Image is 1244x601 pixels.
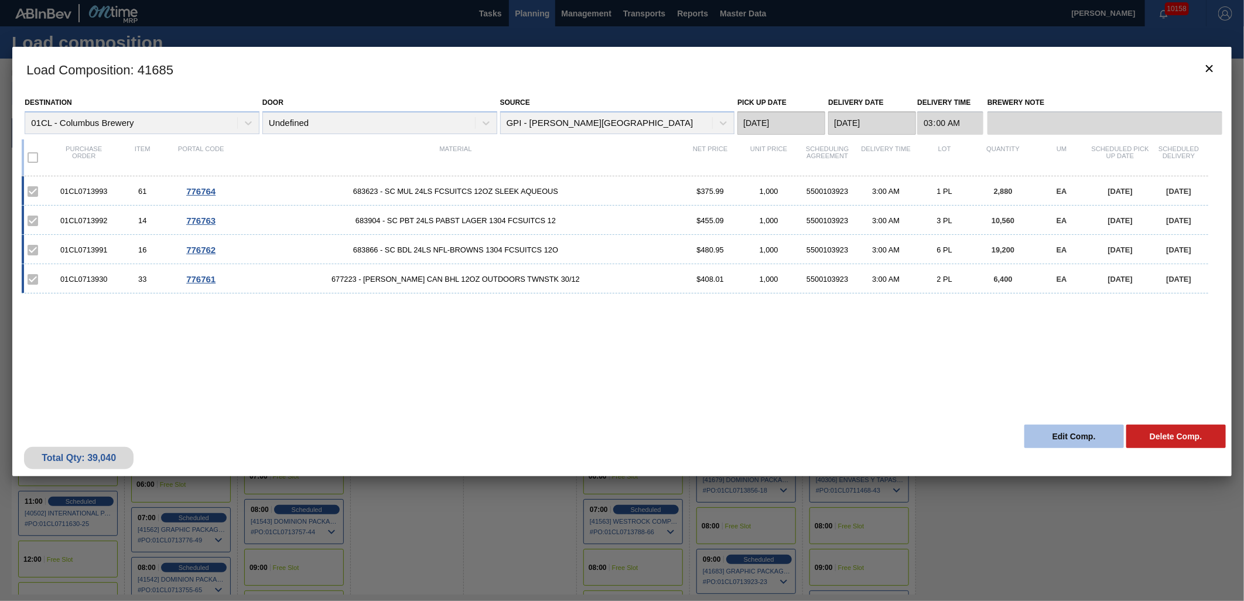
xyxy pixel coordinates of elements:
[798,245,857,254] div: 5500103923
[857,275,915,284] div: 3:00 AM
[915,275,974,284] div: 2 PL
[12,47,1232,91] h3: Load Composition : 41685
[54,275,113,284] div: 01CL0713930
[113,275,172,284] div: 33
[740,245,798,254] div: 1,000
[798,187,857,196] div: 5500103923
[230,245,681,254] span: 683866 - SC BDL 24LS NFL-BROWNS 1304 FCSUITCS 12O
[230,187,681,196] span: 683623 - SC MUL 24LS FCSUITCS 12OZ SLEEK AQUEOUS
[917,94,983,111] label: Delivery Time
[172,274,230,284] div: Go to Order
[828,98,883,107] label: Delivery Date
[113,145,172,170] div: Item
[1167,216,1191,225] span: [DATE]
[1108,216,1133,225] span: [DATE]
[172,145,230,170] div: Portal code
[172,216,230,226] div: Go to Order
[54,216,113,225] div: 01CL0713992
[740,275,798,284] div: 1,000
[1057,245,1067,254] span: EA
[740,216,798,225] div: 1,000
[857,216,915,225] div: 3:00 AM
[994,187,1013,196] span: 2,880
[262,98,283,107] label: Door
[500,98,530,107] label: Source
[186,274,216,284] span: 776761
[681,275,740,284] div: $408.01
[681,145,740,170] div: Net Price
[186,245,216,255] span: 776762
[681,216,740,225] div: $455.09
[230,275,681,284] span: 677223 - CARR CAN BHL 12OZ OUTDOORS TWNSTK 30/12
[857,187,915,196] div: 3:00 AM
[1108,275,1133,284] span: [DATE]
[681,245,740,254] div: $480.95
[737,98,787,107] label: Pick up Date
[25,98,71,107] label: Destination
[740,145,798,170] div: Unit Price
[33,453,125,463] div: Total Qty: 39,040
[1150,145,1208,170] div: Scheduled Delivery
[1091,145,1150,170] div: Scheduled Pick up Date
[857,145,915,170] div: Delivery Time
[987,94,1222,111] label: Brewery Note
[113,187,172,196] div: 61
[113,216,172,225] div: 14
[798,216,857,225] div: 5500103923
[1167,187,1191,196] span: [DATE]
[737,111,825,135] input: mm/dd/yyyy
[172,186,230,196] div: Go to Order
[915,216,974,225] div: 3 PL
[992,216,1014,225] span: 10,560
[172,245,230,255] div: Go to Order
[1057,187,1067,196] span: EA
[1057,216,1067,225] span: EA
[1167,245,1191,254] span: [DATE]
[1108,187,1133,196] span: [DATE]
[798,145,857,170] div: Scheduling Agreement
[113,245,172,254] div: 16
[186,186,216,196] span: 776764
[1057,275,1067,284] span: EA
[828,111,916,135] input: mm/dd/yyyy
[230,145,681,170] div: Material
[1024,425,1124,448] button: Edit Comp.
[992,245,1014,254] span: 19,200
[974,145,1033,170] div: Quantity
[230,216,681,225] span: 683904 - SC PBT 24LS PABST LAGER 1304 FCSUITCS 12
[915,145,974,170] div: Lot
[54,245,113,254] div: 01CL0713991
[740,187,798,196] div: 1,000
[186,216,216,226] span: 776763
[681,187,740,196] div: $375.99
[915,245,974,254] div: 6 PL
[857,245,915,254] div: 3:00 AM
[1033,145,1091,170] div: UM
[1167,275,1191,284] span: [DATE]
[915,187,974,196] div: 1 PL
[54,145,113,170] div: Purchase order
[798,275,857,284] div: 5500103923
[1108,245,1133,254] span: [DATE]
[54,187,113,196] div: 01CL0713993
[1126,425,1226,448] button: Delete Comp.
[994,275,1013,284] span: 6,400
